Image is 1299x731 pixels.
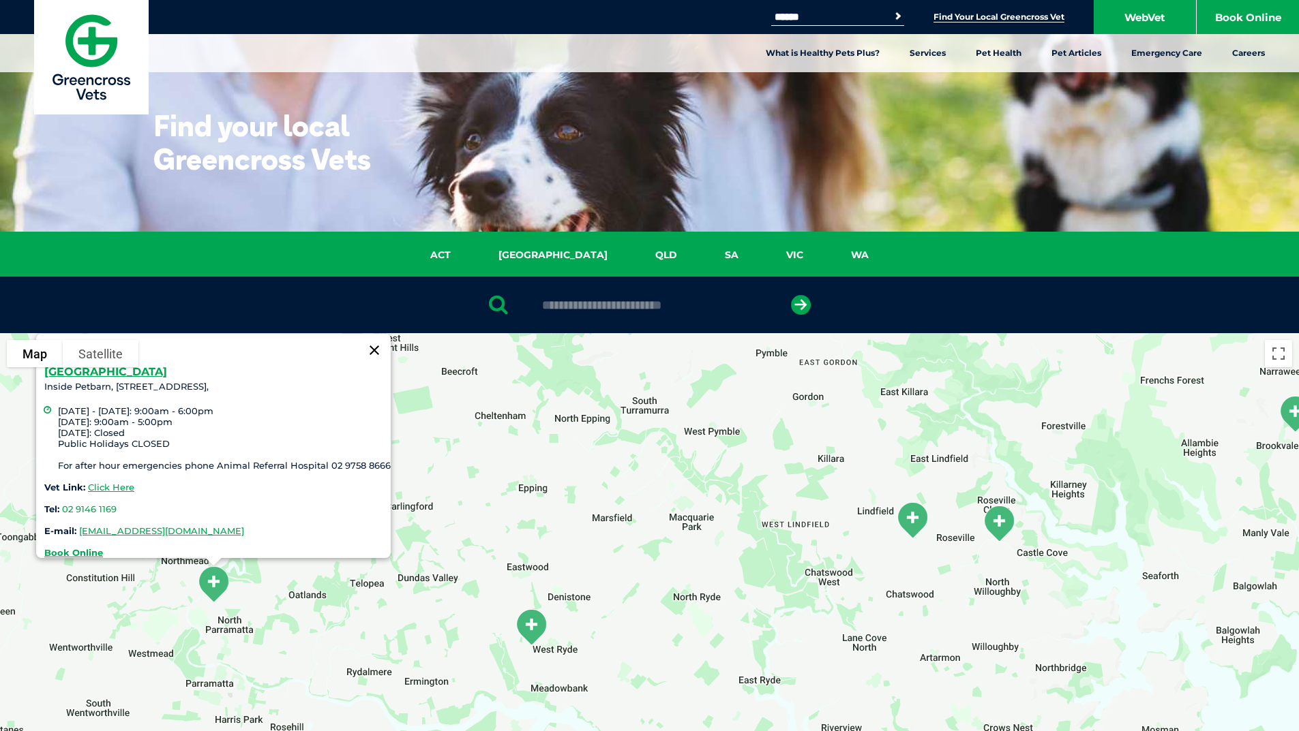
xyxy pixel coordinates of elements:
[44,367,391,558] div: Inside Petbarn, [STREET_ADDRESS],
[1217,34,1280,72] a: Careers
[1036,34,1116,72] a: Pet Articles
[7,340,63,367] button: Show street map
[191,560,236,608] div: North Parramatta
[475,247,631,263] a: [GEOGRAPHIC_DATA]
[976,499,1021,548] div: Chatswood
[631,247,701,263] a: QLD
[934,12,1064,22] a: Find Your Local Greencross Vet
[63,340,138,367] button: Show satellite imagery
[406,247,475,263] a: ACT
[88,482,134,493] a: Click Here
[44,547,103,558] a: Book Online
[827,247,893,263] a: WA
[1116,34,1217,72] a: Emergency Care
[751,34,895,72] a: What is Healthy Pets Plus?
[762,247,827,263] a: VIC
[44,482,85,493] strong: Vet Link:
[58,405,391,471] li: [DATE] - [DATE]: 9:00am - 6:00pm [DATE]: 9:00am - 5:00pm [DATE]: Closed Public Holidays CLOSED Fo...
[44,365,167,378] a: [GEOGRAPHIC_DATA]
[153,109,423,176] h1: Find your local Greencross Vets
[44,525,76,536] strong: E-mail:
[895,34,961,72] a: Services
[701,247,762,263] a: SA
[961,34,1036,72] a: Pet Health
[1265,340,1292,367] button: Toggle fullscreen view
[79,525,244,536] a: [EMAIL_ADDRESS][DOMAIN_NAME]
[509,603,554,651] div: West Ryde Veterinary Clinic
[62,503,117,514] a: 02 9146 1169
[890,496,935,544] div: Roseville
[358,334,391,367] button: Close
[891,10,905,23] button: Search
[44,503,59,514] strong: Tel:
